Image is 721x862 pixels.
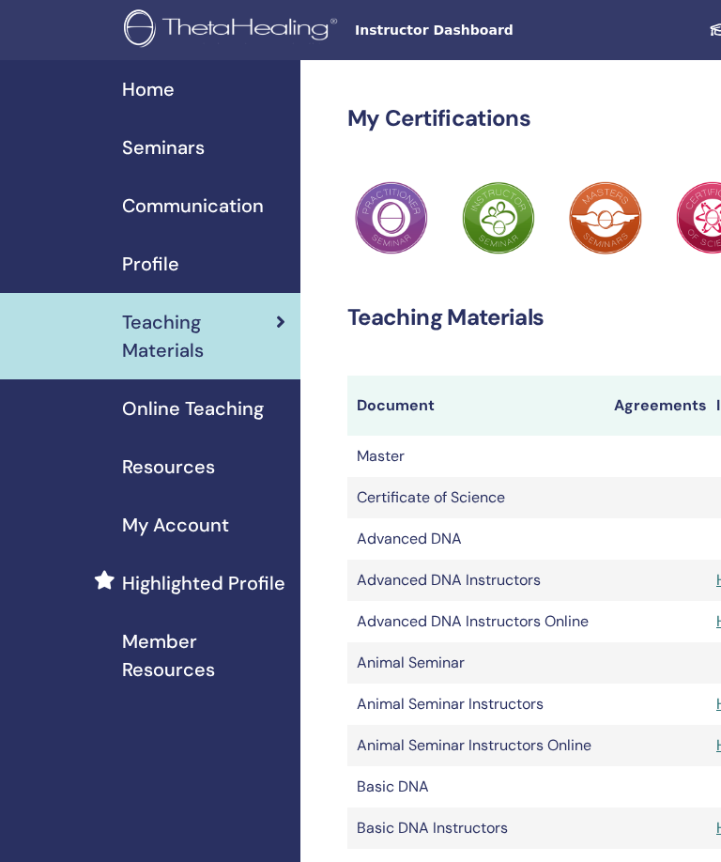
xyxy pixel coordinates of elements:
[347,725,605,766] td: Animal Seminar Instructors Online
[355,181,428,254] img: Practitioner
[122,569,285,597] span: Highlighted Profile
[122,511,229,539] span: My Account
[122,192,264,220] span: Communication
[347,684,605,725] td: Animal Seminar Instructors
[122,75,175,103] span: Home
[355,21,637,40] span: Instructor Dashboard
[347,477,605,518] td: Certificate of Science
[122,308,276,364] span: Teaching Materials
[124,9,344,52] img: logo.png
[569,181,642,254] img: Practitioner
[605,376,707,436] th: Agreements
[122,394,264,423] span: Online Teaching
[122,133,205,162] span: Seminars
[347,376,605,436] th: Document
[122,453,215,481] span: Resources
[347,601,605,642] td: Advanced DNA Instructors Online
[347,560,605,601] td: Advanced DNA Instructors
[347,766,605,808] td: Basic DNA
[347,808,605,849] td: Basic DNA Instructors
[347,642,605,684] td: Animal Seminar
[347,436,605,477] td: Master
[462,181,535,254] img: Practitioner
[122,627,285,684] span: Member Resources
[347,518,605,560] td: Advanced DNA
[122,250,179,278] span: Profile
